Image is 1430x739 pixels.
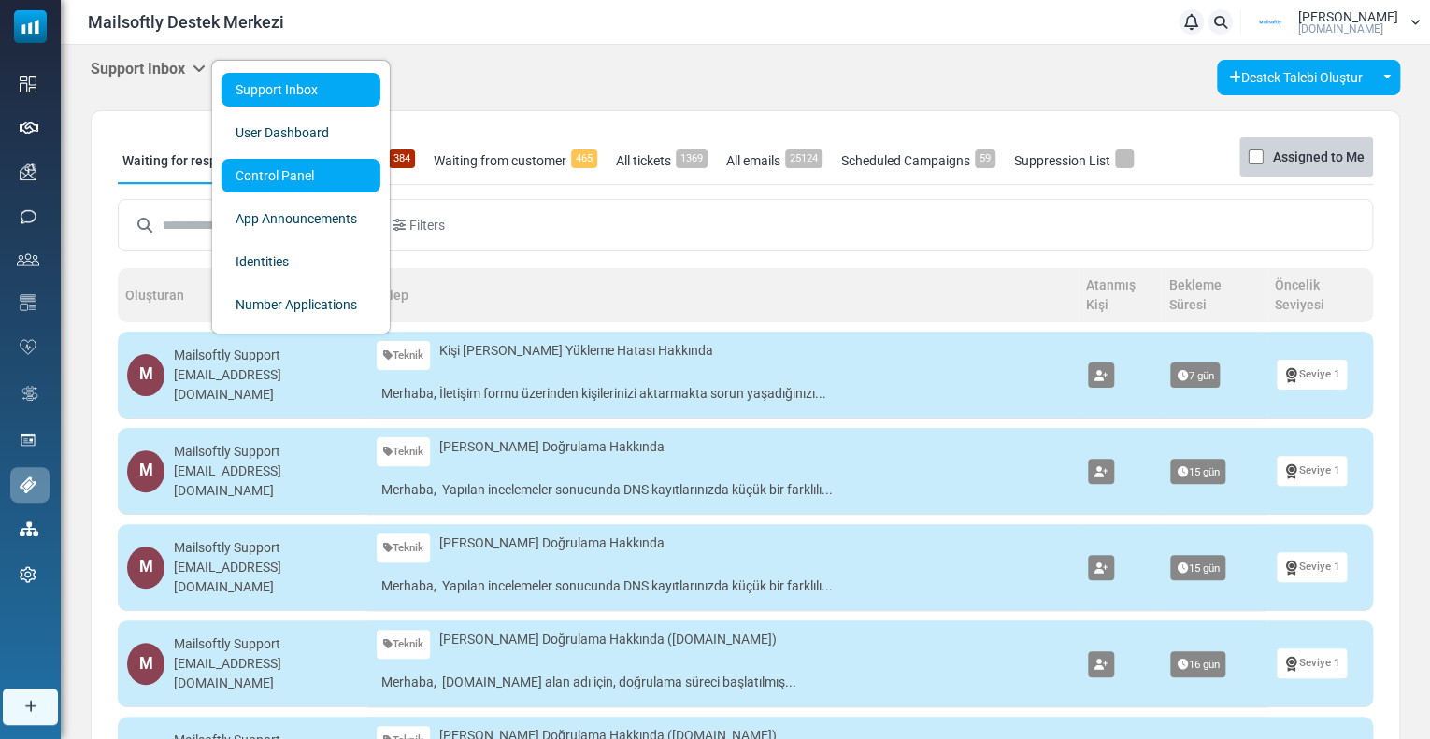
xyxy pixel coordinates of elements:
div: M [127,450,164,492]
span: 59 [975,149,995,168]
a: User Logo [PERSON_NAME] [DOMAIN_NAME] [1247,8,1421,36]
h5: Support Inbox [91,60,206,78]
span: Kişi [PERSON_NAME] Yükleme Hatası Hakkında [439,341,713,361]
img: email-templates-icon.svg [20,294,36,311]
span: [PERSON_NAME] Doğrulama Hakkında [439,437,665,457]
div: M [127,547,164,589]
span: [DOMAIN_NAME] [1298,23,1383,35]
a: Seviye 1 [1277,360,1347,389]
a: App Announcements [222,202,380,235]
span: 1369 [676,149,708,168]
a: Control Panel [222,159,380,192]
div: [EMAIL_ADDRESS][DOMAIN_NAME] [174,462,358,501]
a: Destek Talebi Oluştur [1217,60,1375,95]
img: support-icon-active.svg [20,476,36,493]
a: Seviye 1 [1277,552,1347,581]
div: M [127,354,164,396]
a: Support Inbox [222,73,380,107]
span: 16 gün [1170,651,1225,677]
a: Teknik [377,630,430,659]
a: All emails25124 [722,137,827,184]
span: 15 gün [1170,555,1225,581]
a: Suppression List [1009,137,1138,184]
a: Merhaba, Yapılan incelemeler sonucunda DNS kayıtlarınızda küçük bir farklılı... [377,572,1069,601]
div: [EMAIL_ADDRESS][DOMAIN_NAME] [174,365,358,405]
div: Mailsoftly Support [174,538,358,558]
img: mailsoftly_icon_blue_white.svg [14,10,47,43]
a: Seviye 1 [1277,456,1347,485]
div: Mailsoftly Support [174,634,358,654]
label: Assigned to Me [1273,146,1365,168]
a: Merhaba, İletişim formu üzerinden kişilerinizi aktarmakta sorun yaşadığınızı... [377,379,1069,408]
span: 25124 [785,149,822,168]
span: Mailsoftly Destek Merkezi [88,9,284,35]
a: Waiting for response361 [118,137,281,184]
img: domain-health-icon.svg [20,339,36,354]
a: Teknik [377,437,430,466]
img: landing_pages.svg [20,432,36,448]
span: 15 gün [1170,459,1225,485]
img: campaigns-icon.png [20,163,36,180]
a: Identities [222,245,380,278]
th: Talep [367,268,1079,322]
a: Waiting from customer465 [429,137,602,184]
a: Merhaba, Yapılan incelemeler sonucunda DNS kayıtlarınızda küçük bir farklılı... [377,476,1069,505]
div: Mailsoftly Support [174,442,358,462]
a: All tickets1369 [611,137,712,184]
span: [PERSON_NAME] [1298,10,1398,23]
img: workflow.svg [20,383,40,405]
img: settings-icon.svg [20,566,36,583]
img: User Logo [1247,8,1294,36]
a: Merhaba, [DOMAIN_NAME] alan adı için, doğrulama süreci başlatılmış... [377,668,1069,697]
span: Filters [409,216,445,235]
div: [EMAIL_ADDRESS][DOMAIN_NAME] [174,654,358,693]
div: Mailsoftly Support [174,346,358,365]
img: contacts-icon.svg [17,253,39,266]
th: Bekleme Süresi [1161,268,1267,322]
img: dashboard-icon.svg [20,76,36,92]
th: Oluşturan [118,268,367,322]
span: [PERSON_NAME] Doğrulama Hakkında ([DOMAIN_NAME]) [439,630,777,649]
img: sms-icon.png [20,208,36,225]
a: Teknik [377,533,430,562]
span: [PERSON_NAME] Doğrulama Hakkında [439,533,665,553]
span: 7 gün [1170,362,1220,389]
span: 465 [571,149,597,168]
div: [EMAIL_ADDRESS][DOMAIN_NAME] [174,558,358,597]
a: Scheduled Campaigns59 [837,137,1000,184]
span: 384 [389,149,415,168]
th: Öncelik Seviyesi [1267,268,1373,322]
a: Seviye 1 [1277,648,1347,677]
a: Teknik [377,341,430,370]
a: Number Applications [222,288,380,321]
a: User Dashboard [222,116,380,149]
div: M [127,643,164,685]
th: Atanmış Kişi [1079,268,1161,322]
